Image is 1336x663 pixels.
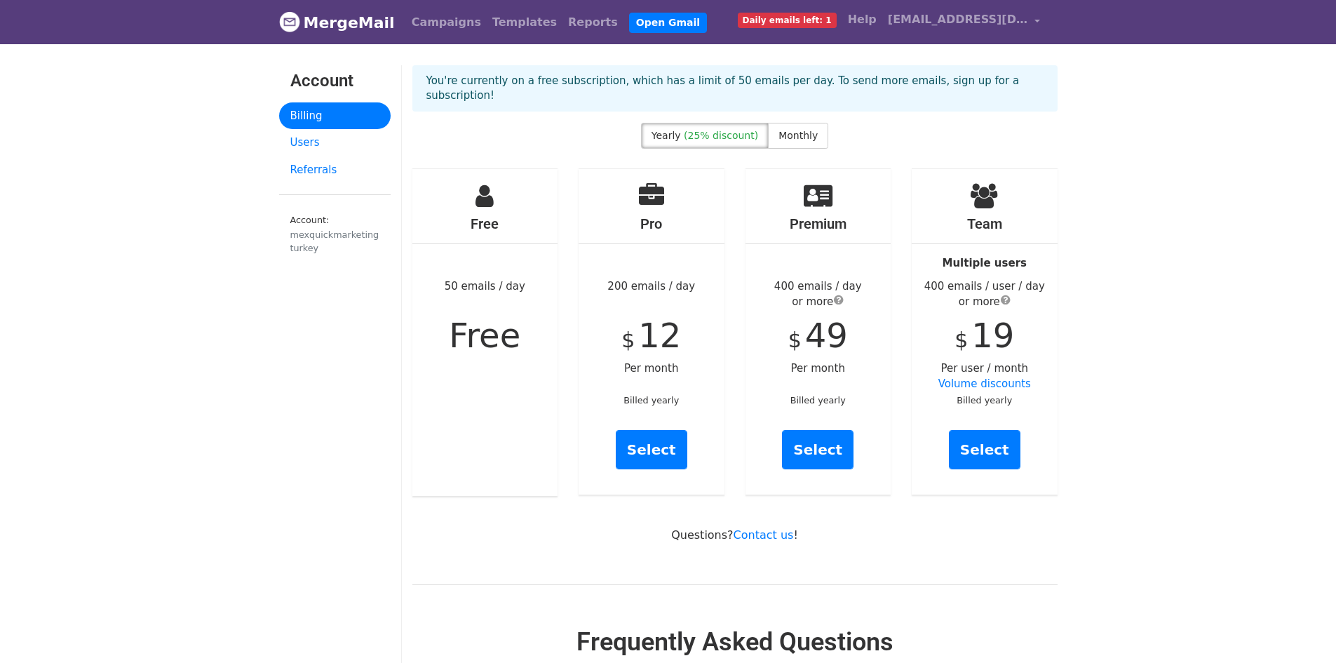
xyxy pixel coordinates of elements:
h4: Free [412,215,558,232]
span: Daily emails left: 1 [738,13,837,28]
small: Billed yearly [790,395,846,406]
a: Volume discounts [938,377,1031,390]
a: Select [782,430,853,469]
span: 49 [805,316,848,355]
h4: Team [912,215,1058,232]
small: Billed yearly [623,395,679,406]
p: Questions? ! [412,528,1058,542]
span: Free [449,316,520,355]
iframe: Chat Widget [1266,596,1336,663]
a: Referrals [279,156,391,184]
span: 12 [638,316,681,355]
div: Per month [745,169,891,495]
a: Campaigns [406,8,487,36]
span: 19 [971,316,1014,355]
a: Reports [562,8,623,36]
div: mexquickmarketingturkey [290,228,379,255]
a: Contact us [734,528,794,542]
h4: Premium [745,215,891,232]
span: $ [954,328,968,352]
span: $ [621,328,635,352]
div: 200 emails / day Per month [579,169,724,495]
span: Yearly [652,130,681,141]
span: $ [788,328,802,352]
h4: Pro [579,215,724,232]
small: Billed yearly [957,395,1012,406]
span: [EMAIL_ADDRESS][DOMAIN_NAME] [888,11,1028,28]
span: (25% discount) [684,130,758,141]
img: MergeMail logo [279,11,300,32]
a: Help [842,6,882,34]
strong: Multiple users [943,257,1027,269]
div: Per user / month [912,169,1058,495]
div: 50 emails / day [412,169,558,496]
div: 400 emails / user / day or more [912,279,1058,310]
h2: Frequently Asked Questions [412,627,1058,657]
div: 400 emails / day or more [745,279,891,310]
a: [EMAIL_ADDRESS][DOMAIN_NAME] [882,6,1046,39]
a: Open Gmail [629,13,707,33]
small: Account: [290,215,379,255]
a: MergeMail [279,8,395,37]
h3: Account [290,71,379,91]
p: You're currently on a free subscription, which has a limit of 50 emails per day. To send more ema... [426,74,1044,103]
a: Select [616,430,687,469]
span: Monthly [778,130,818,141]
a: Users [279,129,391,156]
a: Templates [487,8,562,36]
a: Daily emails left: 1 [732,6,842,34]
a: Billing [279,102,391,130]
a: Select [949,430,1020,469]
